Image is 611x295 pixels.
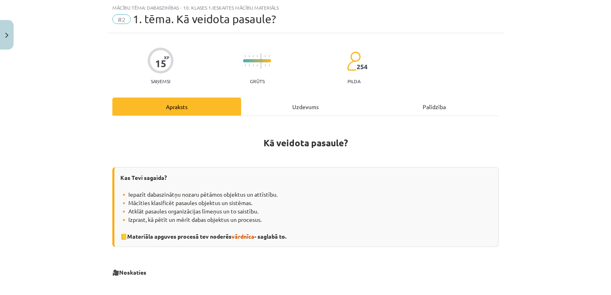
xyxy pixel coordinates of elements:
[265,55,266,57] img: icon-short-line-57e1e144782c952c97e751825c79c345078a6d821885a25fce030b3d8c18986b.svg
[249,64,250,66] img: icon-short-line-57e1e144782c952c97e751825c79c345078a6d821885a25fce030b3d8c18986b.svg
[133,12,276,26] span: 1. tēma. Kā veidota pasaule?
[347,78,360,84] p: pilda
[249,55,250,57] img: icon-short-line-57e1e144782c952c97e751825c79c345078a6d821885a25fce030b3d8c18986b.svg
[112,268,499,277] p: 🎥
[257,55,258,57] img: icon-short-line-57e1e144782c952c97e751825c79c345078a6d821885a25fce030b3d8c18986b.svg
[119,269,146,276] strong: Noskaties
[112,5,499,10] div: Mācību tēma: Dabaszinības - 10. klases 1.ieskaites mācību materiāls
[245,55,246,57] img: icon-short-line-57e1e144782c952c97e751825c79c345078a6d821885a25fce030b3d8c18986b.svg
[112,167,499,247] div: 🔸 Iepazīt dabaszinātņu nozaru pētāmos objektus un attīstību. 🔸 Mācīties klasificēt pasaules objek...
[112,98,241,116] div: Apraksts
[148,78,174,84] p: Saņemsi
[112,14,131,24] span: #2
[250,78,265,84] p: Grūts
[265,64,266,66] img: icon-short-line-57e1e144782c952c97e751825c79c345078a6d821885a25fce030b3d8c18986b.svg
[232,233,254,240] a: vārdnīca
[5,33,8,38] img: icon-close-lesson-0947bae3869378f0d4975bcd49f059093ad1ed9edebbc8119c70593378902aed.svg
[245,64,246,66] img: icon-short-line-57e1e144782c952c97e751825c79c345078a6d821885a25fce030b3d8c18986b.svg
[253,55,254,57] img: icon-short-line-57e1e144782c952c97e751825c79c345078a6d821885a25fce030b3d8c18986b.svg
[241,98,370,116] div: Uzdevums
[261,53,262,69] img: icon-long-line-d9ea69661e0d244f92f715978eff75569469978d946b2353a9bb055b3ed8787d.svg
[257,64,258,66] img: icon-short-line-57e1e144782c952c97e751825c79c345078a6d821885a25fce030b3d8c18986b.svg
[347,51,361,71] img: students-c634bb4e5e11cddfef0936a35e636f08e4e9abd3cc4e673bd6f9a4125e45ecb1.svg
[253,64,254,66] img: icon-short-line-57e1e144782c952c97e751825c79c345078a6d821885a25fce030b3d8c18986b.svg
[120,174,167,181] strong: Kas Tevi sagaida?
[155,58,166,69] div: 15
[269,64,270,66] img: icon-short-line-57e1e144782c952c97e751825c79c345078a6d821885a25fce030b3d8c18986b.svg
[264,137,348,149] strong: Kā veidota pasaule?
[127,233,286,240] strong: Materiāla apguves procesā tev noderēs - saglabā to.
[357,63,367,70] span: 254
[370,98,499,116] div: Palīdzība
[269,55,270,57] img: icon-short-line-57e1e144782c952c97e751825c79c345078a6d821885a25fce030b3d8c18986b.svg
[164,55,169,60] span: XP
